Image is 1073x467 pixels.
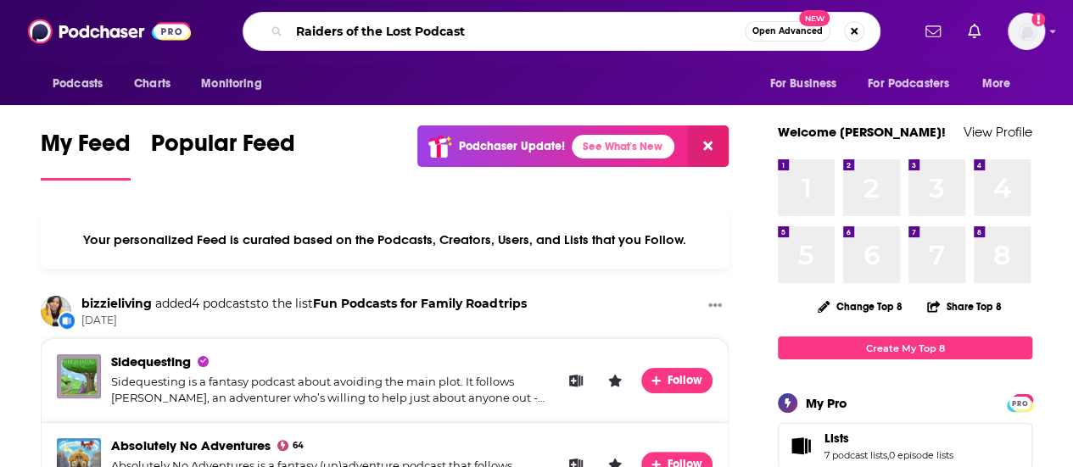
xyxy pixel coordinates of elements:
[289,18,745,45] input: Search podcasts, credits, & more...
[982,72,1011,96] span: More
[602,368,628,393] button: Leave a Rating
[572,135,674,158] a: See What's New
[81,314,527,328] span: [DATE]
[58,311,76,330] div: New List
[857,68,974,100] button: open menu
[1008,13,1045,50] img: User Profile
[111,437,271,453] a: Absolutely No Adventures
[757,68,858,100] button: open menu
[808,296,913,317] button: Change Top 8
[778,124,946,140] a: Welcome [PERSON_NAME]!
[151,129,295,168] span: Popular Feed
[201,72,261,96] span: Monitoring
[668,373,704,387] span: Follow
[111,353,191,370] a: Sidequesting
[745,21,830,42] button: Open AdvancedNew
[799,10,830,26] span: New
[701,296,729,317] button: Show More Button
[313,296,527,311] a: Fun Podcasts for Family Roadtrips
[778,336,1032,359] a: Create My Top 8
[806,395,847,411] div: My Pro
[459,139,565,153] p: Podchaser Update!
[1008,13,1045,50] span: Logged in as sierra.swanson
[41,296,71,326] img: bizzieliving
[293,442,304,449] span: 64
[277,440,304,451] a: 64
[189,68,283,100] button: open menu
[563,368,589,393] button: Add to List
[41,68,125,100] button: open menu
[887,449,889,461] span: ,
[123,68,181,100] a: Charts
[824,449,887,461] a: 7 podcast lists
[155,296,256,311] span: added 4 podcasts
[641,368,713,393] button: Follow
[1031,13,1045,26] svg: Add a profile image
[868,72,949,96] span: For Podcasters
[964,124,1032,140] a: View Profile
[111,374,550,407] div: Sidequesting is a fantasy podcast about avoiding the main plot. It follows [PERSON_NAME], an adve...
[769,72,836,96] span: For Business
[28,15,191,47] img: Podchaser - Follow, Share and Rate Podcasts
[824,431,849,446] span: Lists
[41,211,729,269] div: Your personalized Feed is curated based on the Podcasts, Creators, Users, and Lists that you Follow.
[1008,13,1045,50] button: Show profile menu
[53,72,103,96] span: Podcasts
[243,12,880,51] div: Search podcasts, credits, & more...
[752,27,823,36] span: Open Advanced
[824,431,953,446] a: Lists
[41,129,131,168] span: My Feed
[970,68,1032,100] button: open menu
[81,296,527,312] h3: to the list
[961,17,987,46] a: Show notifications dropdown
[134,72,170,96] span: Charts
[151,129,295,181] a: Popular Feed
[1009,397,1030,409] span: PRO
[1009,396,1030,409] a: PRO
[784,434,818,458] a: Lists
[919,17,947,46] a: Show notifications dropdown
[41,129,131,181] a: My Feed
[889,449,953,461] a: 0 episode lists
[926,290,1003,323] button: Share Top 8
[57,354,101,398] img: Sidequesting
[81,296,152,311] a: bizzieliving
